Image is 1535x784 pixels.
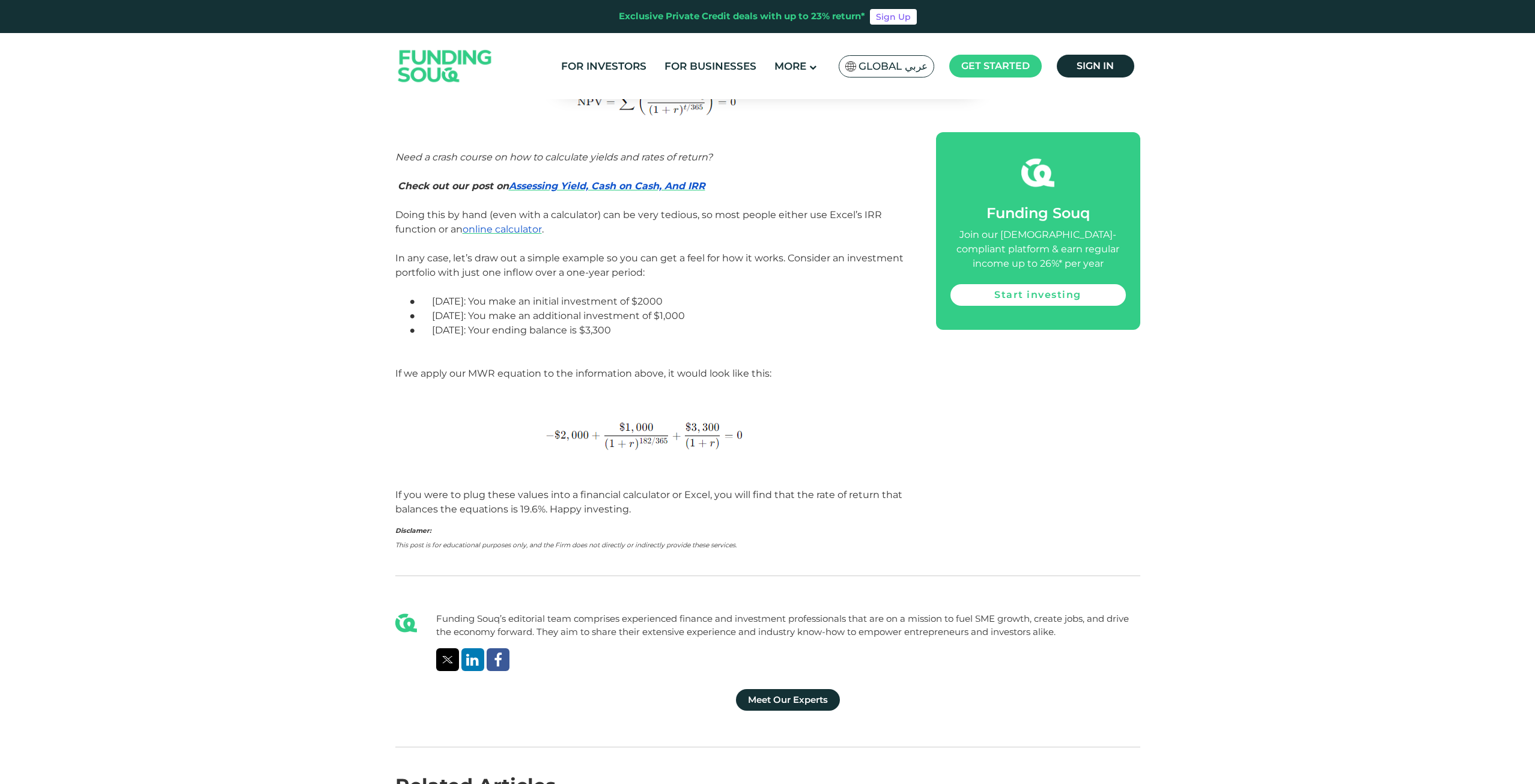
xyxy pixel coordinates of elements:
span: Doing this by hand (even with a calculator) can be very tedious, so most people either use Excel’... [395,209,882,235]
span: ● [410,296,433,307]
a: Assessing Yield, Cash on Cash, And IRR [509,180,705,192]
img: fsicon [1021,156,1054,189]
span: Funding Souq [986,204,1090,222]
a: For Businesses [661,56,759,76]
span: If you were to plug these values into a financial calculator or Excel, you will find that the rat... [395,489,902,515]
div: Join our [DEMOGRAPHIC_DATA]-compliant platform & earn regular income up to 26%* per year [950,228,1126,271]
span: If we apply our MWR equation to the information above, it would look like this: [395,368,771,379]
em: Disclamer: [395,527,431,535]
a: Meet Our Experts [736,689,840,711]
img: Logo [386,36,504,97]
span: In any case, let’s draw out a simple example so you can get a feel for how it works. Consider an ... [395,252,904,278]
a: Start investing [950,284,1126,306]
span: [DATE]: You make an initial investment of $2000 [432,296,663,307]
img: bQMsBJnFweBER3sLJ9SGZ2KXMBYBhlkVLAQMwzA5h4WAYRgm57AQMAzD5BwWAoZhmJzDQsAwDJNzWAgYhmFyDgsBwzBMzmEhY... [536,410,768,459]
a: online calculator [463,223,542,235]
strong: Check out our post on [398,180,509,192]
a: For Investors [558,56,649,76]
span: More [774,60,806,72]
span: Global عربي [859,59,928,73]
div: Funding Souq’s editorial team comprises experienced finance and investment professionals that are... [436,612,1140,639]
img: twitter [442,656,453,663]
a: Sign in [1057,55,1134,77]
span: Sign in [1077,60,1114,71]
span: ● [410,310,433,321]
span: [DATE]: Your ending balance is $3,300 [432,324,611,336]
a: Sign Up [870,9,917,25]
span: Need a crash course on how to calculate yields and rates of return? [395,151,713,163]
span: ● [410,324,433,336]
em: This post is for educational purposes only, and the Firm does not directly or indirectly provide ... [395,541,737,549]
img: SA Flag [845,61,856,71]
div: Exclusive Private Credit deals with up to 23% return* [619,10,865,23]
span: [DATE]: You make an additional investment of $1,000 [432,310,685,321]
span: Get started [961,60,1030,71]
img: Blog Author [395,612,417,634]
img: j+MalIJ13SoRwAAAABJRU5ErkJggg== [553,76,751,136]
